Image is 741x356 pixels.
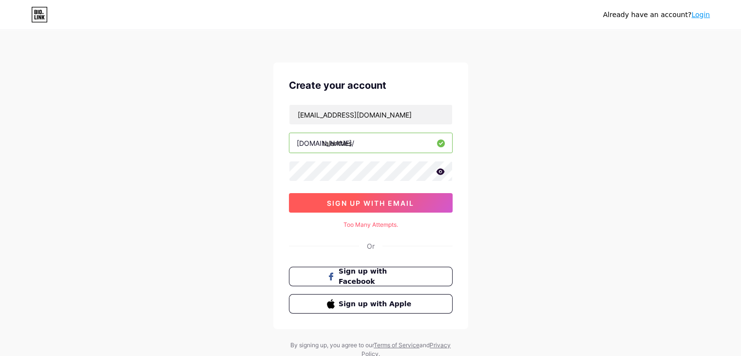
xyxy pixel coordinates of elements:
input: username [289,133,452,153]
div: [DOMAIN_NAME]/ [297,138,354,148]
input: Email [289,105,452,124]
span: sign up with email [327,199,414,207]
div: Create your account [289,78,453,93]
a: Terms of Service [374,341,419,349]
div: Already have an account? [603,10,710,20]
button: Sign up with Facebook [289,267,453,286]
span: Sign up with Facebook [339,266,414,287]
button: sign up with email [289,193,453,213]
div: Or [367,241,375,251]
button: Sign up with Apple [289,294,453,314]
span: Sign up with Apple [339,299,414,309]
a: Login [691,11,710,19]
div: Too Many Attempts. [289,220,453,229]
